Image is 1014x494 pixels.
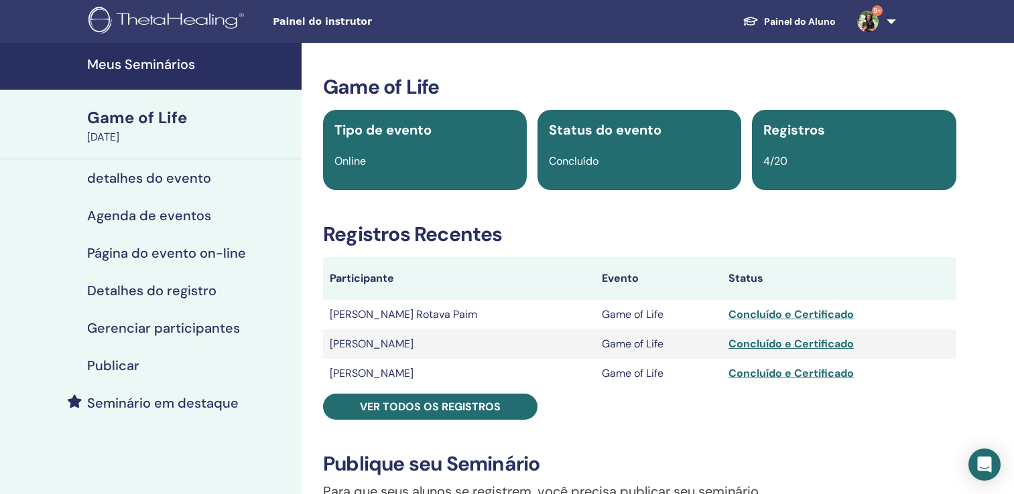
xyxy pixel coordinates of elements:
td: Game of Life [595,329,722,359]
div: Concluído e Certificado [728,336,950,352]
a: Painel do Aluno [732,9,846,34]
span: 4/20 [763,154,787,168]
h3: Registros Recentes [323,222,956,246]
img: graduation-cap-white.svg [743,15,759,27]
h4: Publicar [87,357,139,374]
td: [PERSON_NAME] Rotava Paim [323,300,595,329]
span: 9+ [872,5,883,16]
th: Status [722,257,956,300]
span: Painel do instrutor [273,15,474,29]
h4: Gerenciar participantes [87,320,240,336]
h4: Página do evento on-line [87,245,246,261]
span: Ver todos os registros [360,400,501,414]
td: Game of Life [595,359,722,388]
span: Registros [763,121,825,139]
td: Game of Life [595,300,722,329]
h4: Agenda de eventos [87,208,211,224]
h3: Publique seu Seminário [323,452,956,476]
h4: Seminário em destaque [87,395,239,411]
h4: Detalhes do registro [87,282,216,299]
span: Status do evento [549,121,661,139]
img: logo.png [88,7,249,37]
div: Concluído e Certificado [728,307,950,323]
div: [DATE] [87,129,294,145]
div: Game of Life [87,106,294,129]
th: Participante [323,257,595,300]
img: default.jpg [857,11,879,32]
a: Game of Life[DATE] [79,106,302,145]
div: Open Intercom Messenger [968,448,1001,481]
span: Tipo de evento [334,121,432,139]
th: Evento [595,257,722,300]
span: Online [334,154,366,168]
h4: detalhes do evento [87,170,211,186]
a: Ver todos os registros [323,394,537,420]
div: Concluído e Certificado [728,365,950,382]
span: Concluído [549,154,598,168]
h3: Game of Life [323,75,956,99]
h4: Meus Seminários [87,56,294,72]
td: [PERSON_NAME] [323,329,595,359]
td: [PERSON_NAME] [323,359,595,388]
